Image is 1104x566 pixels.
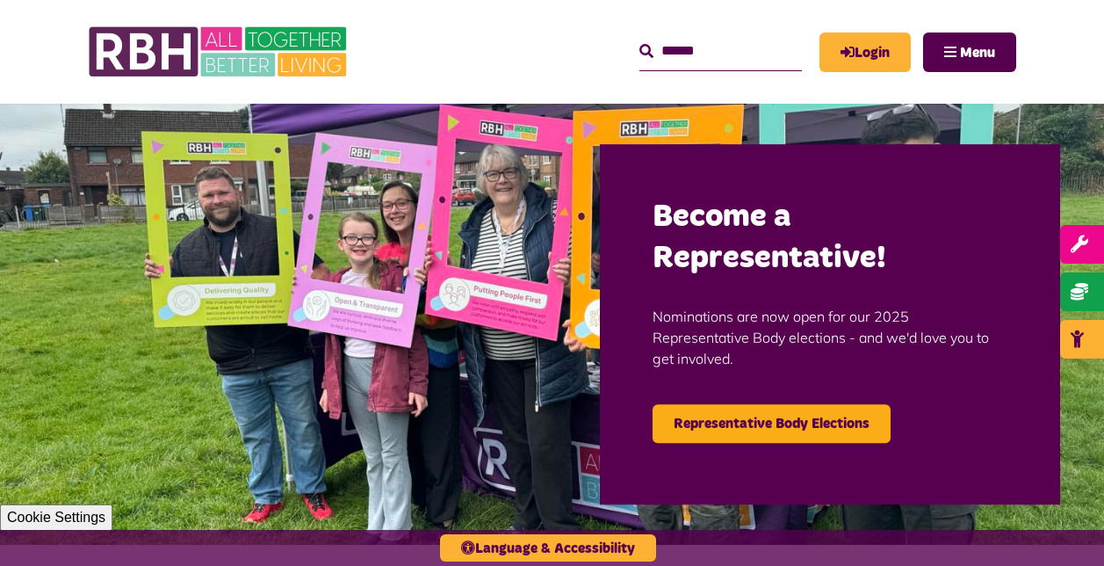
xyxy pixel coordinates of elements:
[440,534,656,562] button: Language & Accessibility
[653,279,1007,395] p: Nominations are now open for our 2025 Representative Body elections - and we'd love you to get in...
[819,33,911,72] a: MyRBH
[653,404,891,443] a: Representative Body Elections
[923,33,1016,72] button: Navigation
[653,197,1007,279] h2: Become a Representative!
[960,46,995,60] span: Menu
[88,18,351,86] img: RBH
